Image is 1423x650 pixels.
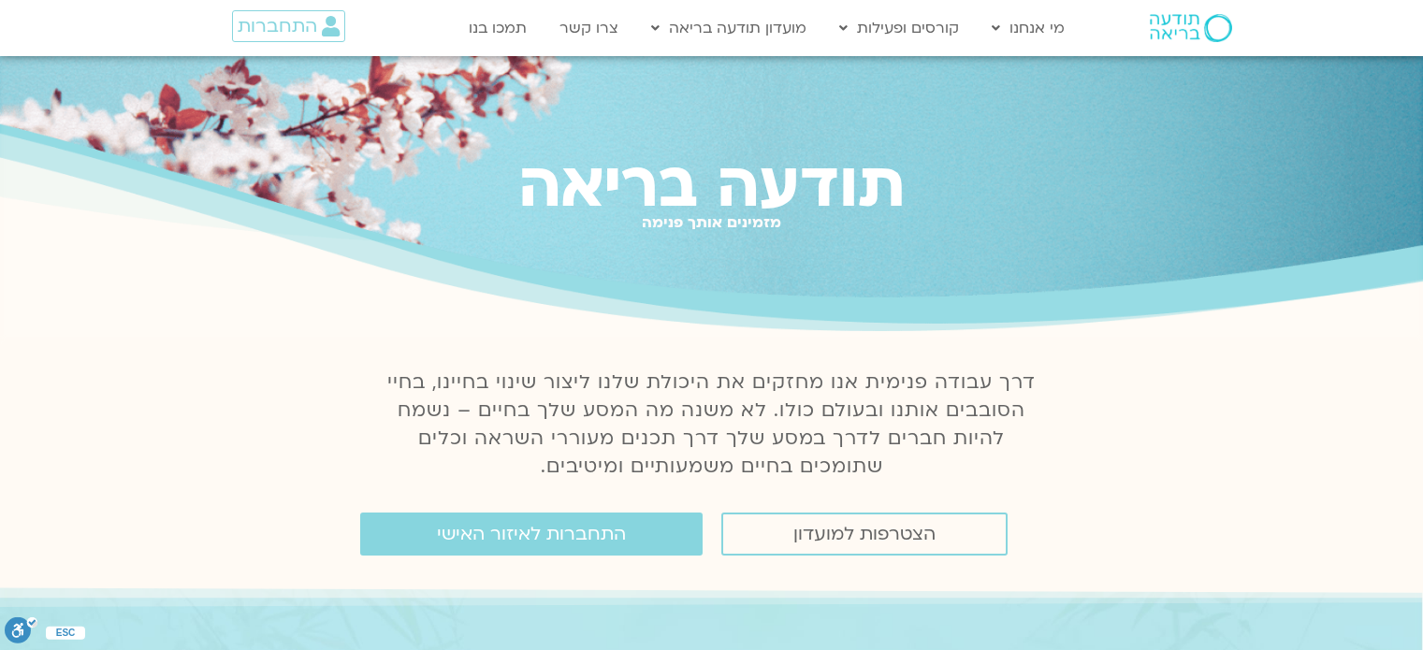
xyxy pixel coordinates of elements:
[793,524,936,544] span: הצטרפות למועדון
[377,368,1047,481] p: דרך עבודה פנימית אנו מחזקים את היכולת שלנו ליצור שינוי בחיינו, בחיי הסובבים אותנו ובעולם כולו. לא...
[830,10,968,46] a: קורסים ופעילות
[232,10,345,42] a: התחברות
[550,10,628,46] a: צרו קשר
[459,10,536,46] a: תמכו בנו
[437,524,626,544] span: התחברות לאיזור האישי
[982,10,1074,46] a: מי אנחנו
[360,513,703,556] a: התחברות לאיזור האישי
[721,513,1008,556] a: הצטרפות למועדון
[642,10,816,46] a: מועדון תודעה בריאה
[1150,14,1232,42] img: תודעה בריאה
[238,16,317,36] span: התחברות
